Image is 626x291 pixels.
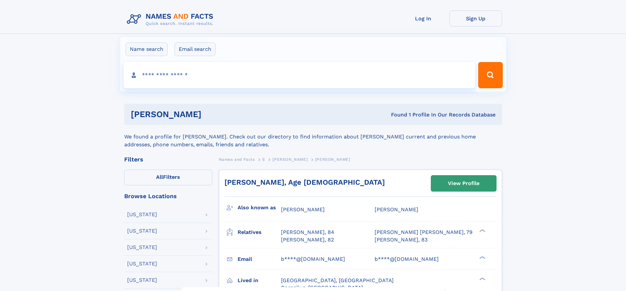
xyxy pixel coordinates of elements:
[126,42,168,56] label: Name search
[127,261,157,266] div: [US_STATE]
[272,155,308,163] a: [PERSON_NAME]
[124,193,212,199] div: Browse Locations
[315,157,350,162] span: [PERSON_NAME]
[272,157,308,162] span: [PERSON_NAME]
[124,156,212,162] div: Filters
[124,125,502,149] div: We found a profile for [PERSON_NAME]. Check out our directory to find information about [PERSON_N...
[478,62,502,88] button: Search Button
[238,202,281,213] h3: Also known as
[127,212,157,217] div: [US_STATE]
[219,155,255,163] a: Names and Facts
[478,229,486,233] div: ❯
[127,228,157,234] div: [US_STATE]
[131,110,296,118] h1: [PERSON_NAME]
[431,176,496,191] a: View Profile
[478,255,486,260] div: ❯
[281,284,363,291] span: Cornelius, [GEOGRAPHIC_DATA]
[281,206,325,213] span: [PERSON_NAME]
[262,157,265,162] span: S
[238,254,281,265] h3: Email
[296,111,496,118] div: Found 1 Profile In Our Records Database
[238,227,281,238] h3: Relatives
[127,278,157,283] div: [US_STATE]
[281,229,334,236] a: [PERSON_NAME], 84
[156,174,163,180] span: All
[448,176,479,191] div: View Profile
[174,42,216,56] label: Email search
[124,170,212,185] label: Filters
[375,236,428,243] a: [PERSON_NAME], 83
[478,277,486,281] div: ❯
[281,236,334,243] a: [PERSON_NAME], 82
[124,10,219,28] img: Logo Names and Facts
[397,10,450,27] a: Log In
[375,229,473,236] a: [PERSON_NAME] [PERSON_NAME], 79
[124,62,475,88] input: search input
[375,206,418,213] span: [PERSON_NAME]
[127,245,157,250] div: [US_STATE]
[450,10,502,27] a: Sign Up
[262,155,265,163] a: S
[281,277,394,283] span: [GEOGRAPHIC_DATA], [GEOGRAPHIC_DATA]
[224,178,385,186] a: [PERSON_NAME], Age [DEMOGRAPHIC_DATA]
[238,275,281,286] h3: Lived in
